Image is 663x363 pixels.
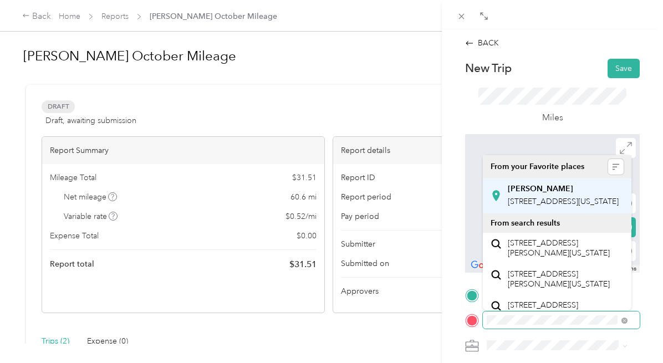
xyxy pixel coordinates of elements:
[468,258,504,273] a: Open this area in Google Maps (opens a new window)
[491,218,560,228] span: From search results
[508,269,624,289] span: [STREET_ADDRESS][PERSON_NAME][US_STATE]
[468,258,504,273] img: Google
[542,111,563,125] p: Miles
[508,184,573,194] strong: [PERSON_NAME]
[508,197,619,206] span: [STREET_ADDRESS][US_STATE]
[465,37,499,49] div: BACK
[508,238,624,258] span: [STREET_ADDRESS][PERSON_NAME][US_STATE]
[508,300,624,320] span: [STREET_ADDRESS][PERSON_NAME][US_STATE]
[608,59,640,78] button: Save
[465,60,512,76] p: New Trip
[601,301,663,363] iframe: Everlance-gr Chat Button Frame
[491,162,584,172] span: From your Favorite places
